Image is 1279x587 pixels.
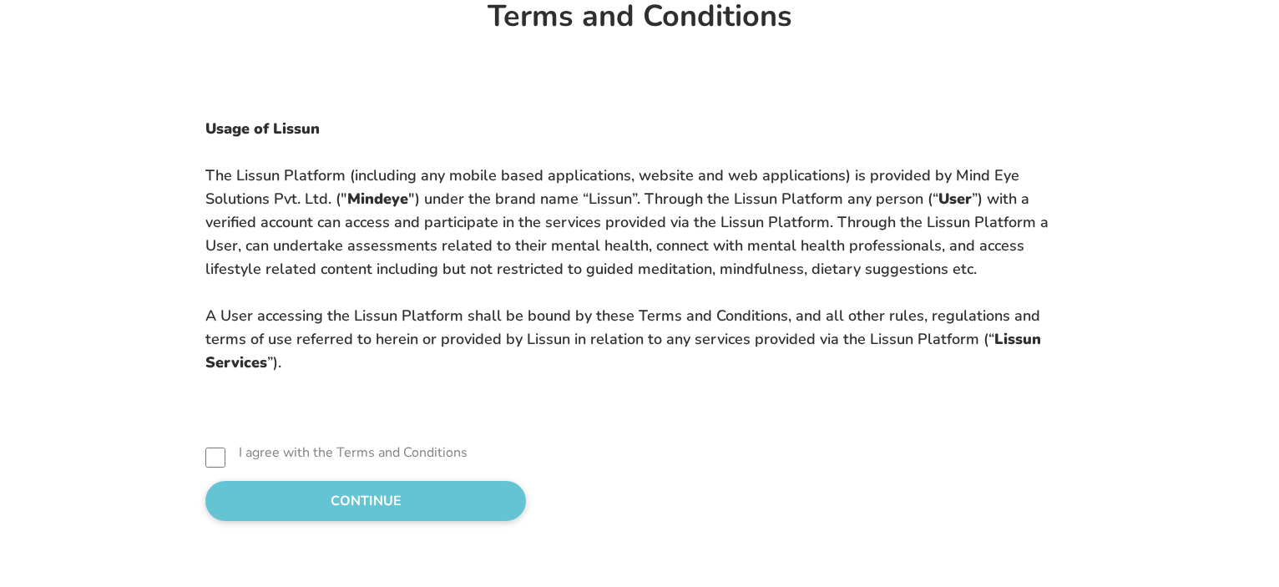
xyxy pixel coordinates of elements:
[267,352,281,372] span: ”).
[347,189,408,209] strong: Mindeye
[205,119,320,139] strong: Usage of Lissun
[408,189,938,209] span: ") under the brand name “Lissun”. Through the Lissun Platform any person (“
[239,443,468,463] label: I agree with the Terms and Conditions
[205,165,1019,209] span: The Lissun Platform (including any mobile based applications, website and web applications) is pr...
[205,481,526,521] button: CONTINUE
[205,306,1040,349] span: A User accessing the Lissun Platform shall be bound by these Terms and Conditions, and all other ...
[938,189,972,209] strong: User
